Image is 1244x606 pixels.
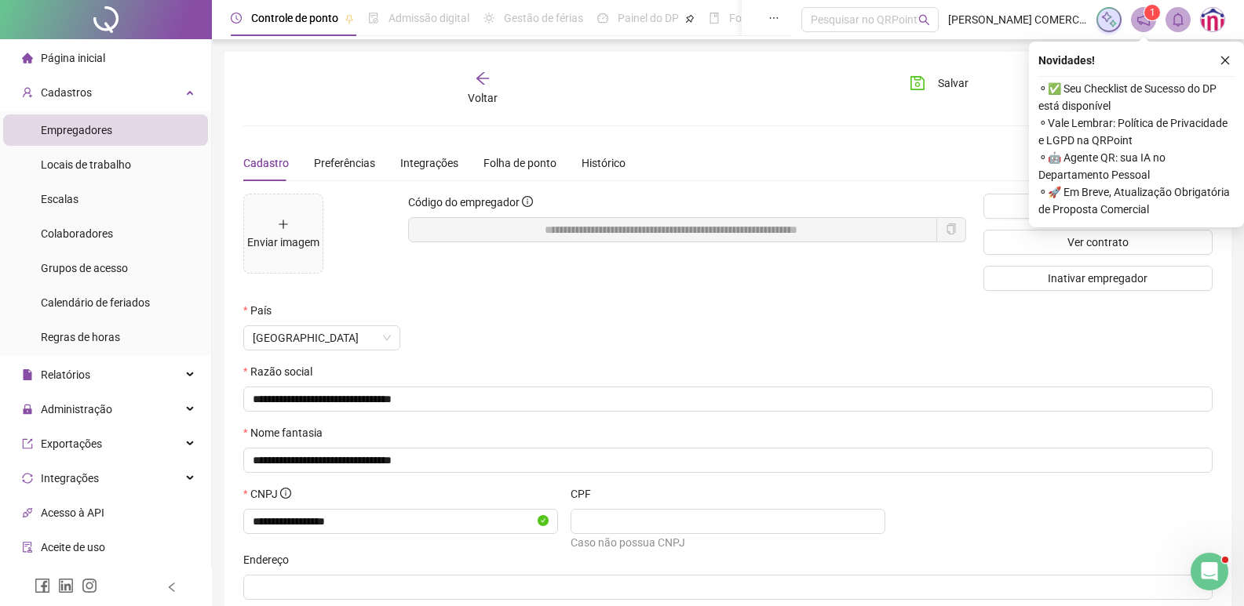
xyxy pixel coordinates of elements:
[41,86,92,99] span: Cadastros
[166,582,177,593] span: left
[22,404,33,415] span: lock
[22,53,33,64] span: home
[1038,149,1235,183] span: ⚬ 🤖 Agente QR: sua IA no Departamento Pessoal
[41,403,112,415] span: Administração
[618,12,679,24] span: Painel do DP
[948,11,1087,28] span: [PERSON_NAME] COMERCIO DE VESTUARIO LTDA
[41,331,120,343] span: Regras de horas
[597,13,608,24] span: dashboard
[250,424,323,441] span: Nome fantasia
[768,13,779,24] span: ellipsis
[1191,553,1228,590] iframe: Intercom live chat
[41,52,105,64] span: Página inicial
[82,578,97,593] span: instagram
[22,542,33,553] span: audit
[483,154,556,172] div: Folha de ponto
[231,13,242,24] span: clock-circle
[345,14,354,24] span: pushpin
[22,507,33,518] span: api
[1038,52,1095,69] span: Novidades !
[41,472,99,484] span: Integrações
[582,154,626,172] div: Histórico
[408,196,520,209] span: Código do empregador
[1038,114,1235,149] span: ⚬ Vale Lembrar: Política de Privacidade e LGPD na QRPoint
[522,196,533,207] span: info-circle
[946,223,957,234] span: copy
[278,219,289,230] span: plus
[41,124,112,136] span: Empregadores
[22,369,33,380] span: file
[483,13,494,24] span: sun
[729,12,830,24] span: Folha de pagamento
[1220,55,1231,66] span: close
[938,74,969,92] span: Salvar
[22,473,33,484] span: sync
[468,92,498,104] span: Voltar
[1038,183,1235,218] span: ⚬ 🚀 Em Breve, Atualização Obrigatória de Proposta Comercial
[389,12,469,24] span: Admissão digital
[1150,7,1155,18] span: 1
[1201,8,1224,31] img: 74272
[35,578,50,593] span: facebook
[918,14,930,26] span: search
[709,13,720,24] span: book
[41,541,105,553] span: Aceite de uso
[250,363,312,380] span: Razão social
[280,488,291,499] span: info-circle
[685,14,695,24] span: pushpin
[1144,5,1160,20] sup: 1
[314,157,375,169] span: Preferências
[58,578,74,593] span: linkedin
[253,326,391,350] span: Brasil
[41,296,150,309] span: Calendário de feriados
[1171,13,1185,27] span: bell
[1048,270,1147,287] span: Inativar empregador
[1067,234,1129,251] span: Ver contrato
[250,485,291,503] span: CNPJ
[41,368,90,381] span: Relatórios
[898,71,980,96] button: Salvar
[368,13,379,24] span: file-done
[41,158,131,171] span: Locais de trabalho
[571,485,601,503] label: CPF
[41,262,128,274] span: Grupos de acesso
[504,12,583,24] span: Gestão de férias
[41,227,113,240] span: Colaboradores
[910,75,925,91] span: save
[41,506,104,519] span: Acesso à API
[571,534,885,551] div: Caso não possua CNPJ
[243,154,289,172] div: Cadastro
[41,437,102,450] span: Exportações
[247,234,319,251] div: Enviar imagem
[475,71,491,86] span: arrow-left
[41,193,78,205] span: Escalas
[983,194,1213,219] button: Gerar QRCode
[250,302,272,319] span: País
[1038,80,1235,114] span: ⚬ ✅ Seu Checklist de Sucesso do DP está disponível
[243,551,299,568] label: Endereço
[983,230,1213,255] button: Ver contrato
[983,266,1213,291] button: Inativar empregador
[400,154,458,172] div: Integrações
[22,438,33,449] span: export
[251,12,338,24] span: Controle de ponto
[1136,13,1151,27] span: notification
[22,87,33,98] span: user-add
[1100,11,1118,28] img: sparkle-icon.fc2bf0ac1784a2077858766a79e2daf3.svg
